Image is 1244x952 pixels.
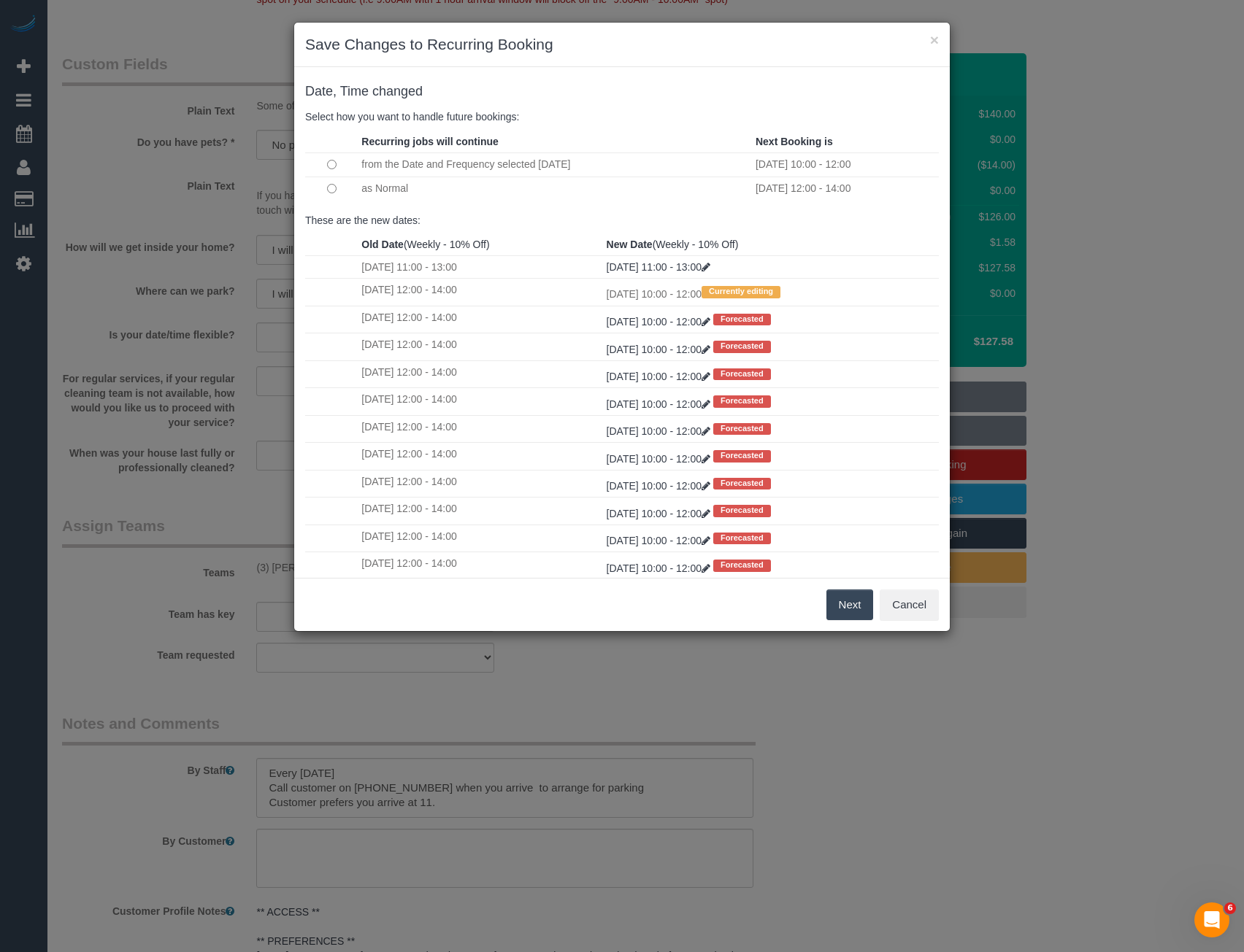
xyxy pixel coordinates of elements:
[305,85,939,99] h4: changed
[713,314,771,325] span: Forecasted
[358,443,602,470] td: [DATE] 12:00 - 14:00
[713,450,771,462] span: Forecasted
[358,333,602,360] td: [DATE] 12:00 - 14:00
[358,470,602,497] td: [DATE] 12:00 - 14:00
[305,84,369,98] span: Date, Time
[607,398,713,410] a: [DATE] 10:00 - 12:00
[713,395,771,407] span: Forecasted
[607,480,713,492] a: [DATE] 10:00 - 12:00
[607,344,713,355] a: [DATE] 10:00 - 12:00
[361,136,498,147] strong: Recurring jobs will continue
[702,286,780,298] span: Currently editing
[358,279,602,306] td: [DATE] 12:00 - 14:00
[361,239,404,250] strong: Old Date
[358,415,602,442] td: [DATE] 12:00 - 14:00
[880,589,939,620] button: Cancel
[607,425,713,437] a: [DATE] 10:00 - 12:00
[305,34,939,55] h3: Save Changes to Recurring Booking
[358,525,602,552] td: [DATE] 12:00 - 14:00
[358,388,602,415] td: [DATE] 12:00 - 14:00
[358,233,602,256] th: (Weekly - 10% Off)
[607,508,713,519] a: [DATE] 10:00 - 12:00
[607,316,713,328] a: [DATE] 10:00 - 12:00
[826,589,874,620] button: Next
[358,498,602,525] td: [DATE] 12:00 - 14:00
[1224,902,1236,914] span: 6
[752,152,939,177] td: [DATE] 10:00 - 12:00
[607,261,710,273] a: [DATE] 11:00 - 13:00
[358,360,602,387] td: [DATE] 12:00 - 14:00
[603,233,939,256] th: (Weekly - 10% Off)
[603,279,939,306] td: [DATE] 10:00 - 12:00
[358,552,602,579] td: [DATE] 12:00 - 14:00
[607,371,713,382] a: [DATE] 10:00 - 12:00
[713,478,771,489] span: Forecasted
[305,213,939,228] p: These are the new dates:
[752,177,939,200] td: [DATE] 12:00 - 14:00
[713,505,771,516] span: Forecasted
[713,341,771,352] span: Forecasted
[713,368,771,380] span: Forecasted
[358,152,752,177] td: from the Date and Frequency selected [DATE]
[305,109,939,124] p: Select how you want to handle future bookings:
[358,306,602,333] td: [DATE] 12:00 - 14:00
[930,32,939,47] button: ×
[607,239,653,250] strong: New Date
[607,453,713,465] a: [DATE] 10:00 - 12:00
[358,177,752,200] td: as Normal
[607,535,713,546] a: [DATE] 10:00 - 12:00
[713,533,771,544] span: Forecasted
[713,423,771,435] span: Forecasted
[713,560,771,571] span: Forecasted
[358,256,602,279] td: [DATE] 11:00 - 13:00
[607,562,713,574] a: [DATE] 10:00 - 12:00
[1194,902,1229,937] iframe: Intercom live chat
[756,136,833,147] strong: Next Booking is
